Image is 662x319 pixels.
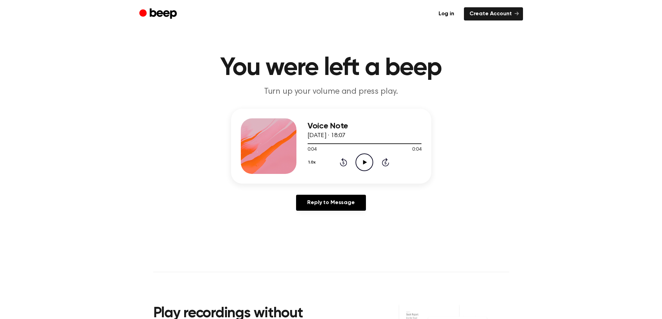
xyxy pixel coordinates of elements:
button: 1.0x [308,157,318,168]
span: 0:04 [412,146,421,153]
h1: You were left a beep [153,56,509,81]
a: Log in [433,7,460,20]
a: Create Account [464,7,523,20]
p: Turn up your volume and press play. [198,86,465,98]
a: Reply to Message [296,195,366,211]
span: [DATE] · 18:07 [308,133,346,139]
a: Beep [139,7,179,21]
span: 0:04 [308,146,317,153]
h3: Voice Note [308,121,422,131]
